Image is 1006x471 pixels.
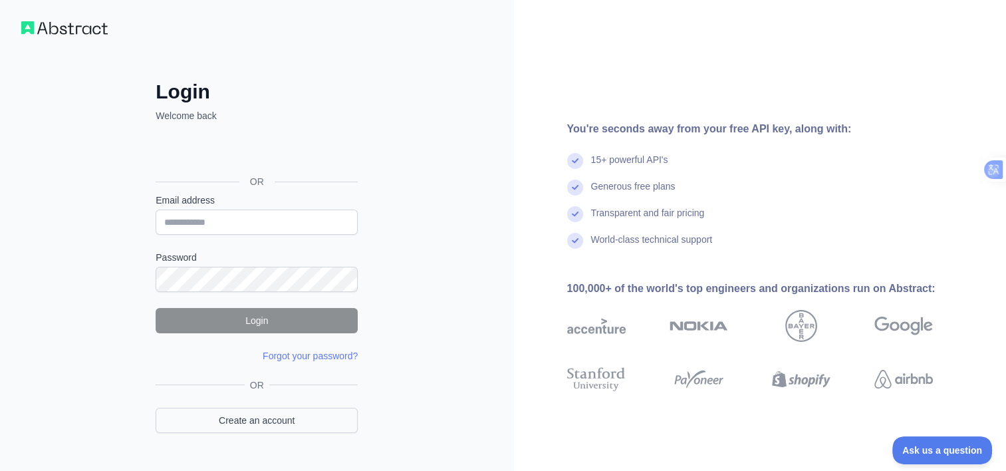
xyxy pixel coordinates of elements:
iframe: Nút Đăng nhập bằng Google [149,137,362,166]
div: 15+ powerful API's [591,153,668,180]
img: nokia [670,310,728,342]
img: check mark [567,233,583,249]
div: 100,000+ of the world's top engineers and organizations run on Abstract: [567,281,975,297]
img: google [874,310,933,342]
p: Welcome back [156,109,358,122]
h2: Login [156,80,358,104]
img: accenture [567,310,626,342]
iframe: Toggle Customer Support [892,436,993,464]
span: OR [239,175,275,188]
img: stanford university [567,365,626,394]
div: World-class technical support [591,233,713,259]
img: check mark [567,180,583,196]
a: Forgot your password? [263,351,358,361]
img: check mark [567,206,583,222]
label: Email address [156,194,358,207]
a: Create an account [156,408,358,433]
div: You're seconds away from your free API key, along with: [567,121,975,137]
img: Workflow [21,21,108,35]
div: Generous free plans [591,180,676,206]
img: bayer [785,310,817,342]
img: airbnb [874,365,933,394]
img: payoneer [670,365,728,394]
img: shopify [772,365,830,394]
button: Login [156,308,358,333]
img: check mark [567,153,583,169]
label: Password [156,251,358,264]
div: Transparent and fair pricing [591,206,705,233]
span: OR [245,379,269,392]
